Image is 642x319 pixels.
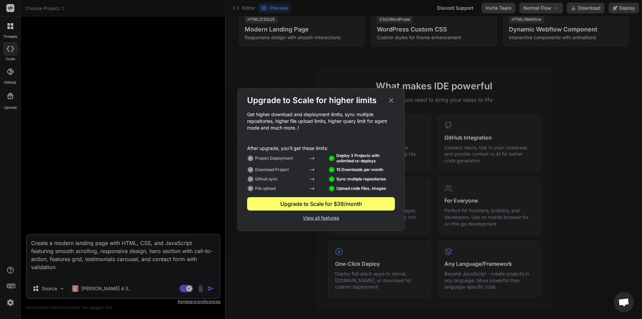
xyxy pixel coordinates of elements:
p: Project Deployment [255,156,293,161]
p: Upload code files, images [336,186,386,191]
h2: Upgrade to Scale for higher limits [247,95,377,106]
button: Upgrade to Scale for $39/month [247,197,395,211]
div: Open chat [614,292,634,312]
p: File upload [255,186,276,191]
p: After upgrade, you'll get these limits: [247,145,395,152]
p: 15 Downloads per month [336,167,383,172]
p: Deploy 3 Projects with unlimited re-deploys [336,153,395,164]
p: Get higher download and deployment limits, sync multiple repositories, higher file upload limits,... [238,111,404,131]
p: Sync multiple repositories [336,176,386,182]
div: Upgrade to Scale for $39/month [247,200,395,208]
p: Github sync [255,176,278,182]
p: View all features [247,213,395,221]
p: Download Project [255,167,289,172]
